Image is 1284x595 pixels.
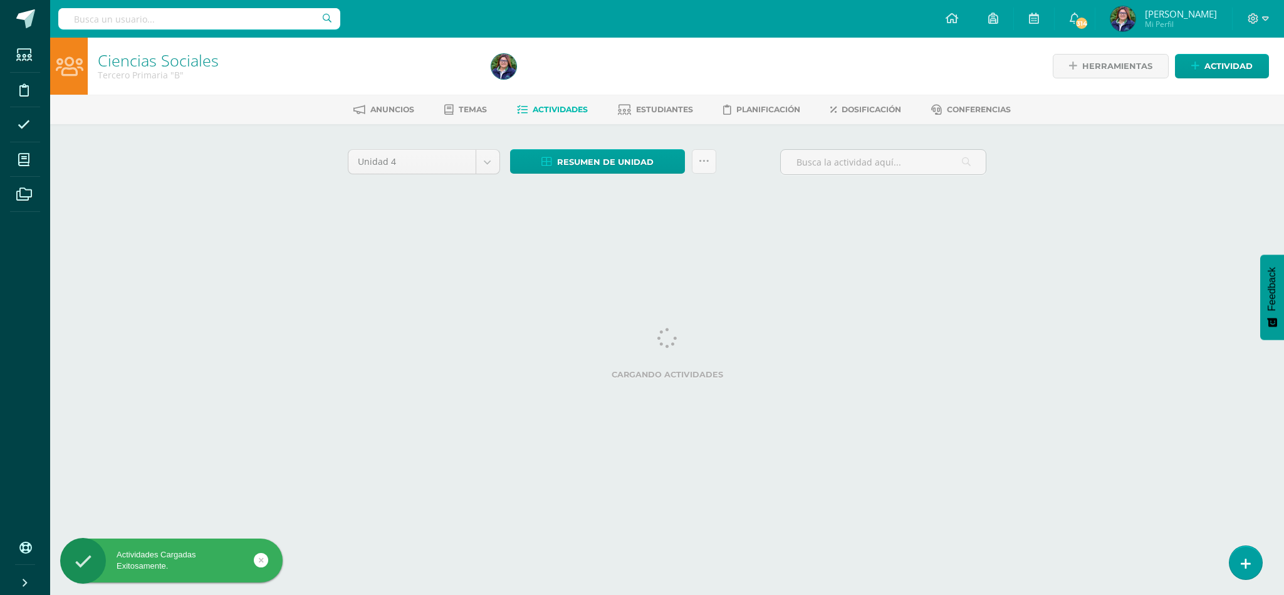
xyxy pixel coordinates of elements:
label: Cargando actividades [348,370,987,379]
a: Ciencias Sociales [98,50,219,71]
div: Tercero Primaria 'B' [98,69,476,81]
button: Feedback - Mostrar encuesta [1260,255,1284,340]
input: Busca la actividad aquí... [781,150,986,174]
a: Actividades [517,100,588,120]
span: [PERSON_NAME] [1145,8,1217,20]
span: Estudiantes [636,105,693,114]
h1: Ciencias Sociales [98,51,476,69]
a: Herramientas [1053,54,1169,78]
img: cd816e1d9b99ce6ebfda1176cabbab92.png [491,54,516,79]
a: Unidad 4 [348,150,499,174]
a: Conferencias [931,100,1011,120]
span: Resumen de unidad [557,150,654,174]
span: Conferencias [947,105,1011,114]
a: Anuncios [353,100,414,120]
span: Feedback [1266,267,1278,311]
span: Actividad [1204,55,1253,78]
a: Actividad [1175,54,1269,78]
span: Mi Perfil [1145,19,1217,29]
span: Unidad 4 [358,150,466,174]
div: Actividades Cargadas Exitosamente. [60,549,283,572]
a: Planificación [723,100,800,120]
a: Resumen de unidad [510,149,685,174]
span: Dosificación [842,105,901,114]
span: Temas [459,105,487,114]
a: Temas [444,100,487,120]
span: Actividades [533,105,588,114]
span: 314 [1075,16,1088,30]
img: cd816e1d9b99ce6ebfda1176cabbab92.png [1110,6,1135,31]
a: Dosificación [830,100,901,120]
input: Busca un usuario... [58,8,340,29]
span: Herramientas [1082,55,1152,78]
a: Estudiantes [618,100,693,120]
span: Anuncios [370,105,414,114]
span: Planificación [736,105,800,114]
